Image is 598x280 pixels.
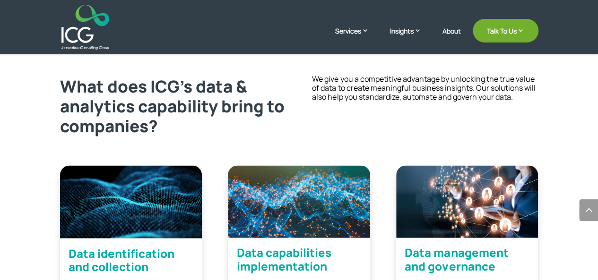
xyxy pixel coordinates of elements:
[396,166,538,238] img: Data management and governance 1
[335,26,378,50] a: Services
[473,19,538,42] a: Talk To Us
[442,27,461,50] a: About
[236,246,361,278] h2: Data capabilities implementation
[60,76,286,141] h2: What does ICG’s data & analytics capability bring to companies?
[390,26,431,50] a: Insights
[60,166,202,238] img: Data identification and collection 1
[69,246,174,275] b: Data identification and collection
[312,74,535,102] span: We give you a competitive advantage by unlocking the true value of data to create meaningful busi...
[441,178,598,280] iframe: Chat Widget
[228,166,370,238] img: Data capabilities implementation 1
[61,5,109,50] img: ICG
[405,246,529,278] h2: Data management and governance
